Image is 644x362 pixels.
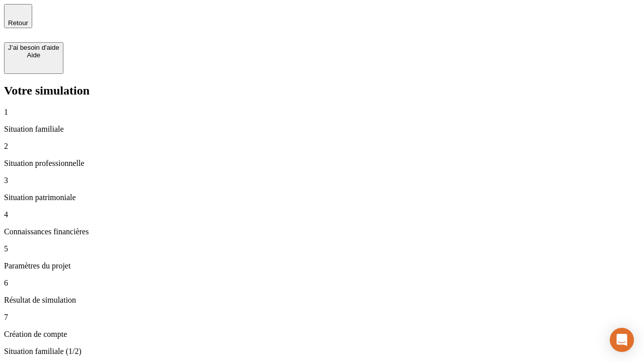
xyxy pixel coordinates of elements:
[4,279,640,288] p: 6
[4,142,640,151] p: 2
[4,347,640,356] p: Situation familiale (1/2)
[4,159,640,168] p: Situation professionnelle
[4,42,63,74] button: J’ai besoin d'aideAide
[8,19,28,27] span: Retour
[610,328,634,352] div: Open Intercom Messenger
[4,330,640,339] p: Création de compte
[4,176,640,185] p: 3
[4,261,640,270] p: Paramètres du projet
[4,210,640,219] p: 4
[4,227,640,236] p: Connaissances financières
[4,125,640,134] p: Situation familiale
[8,44,59,51] div: J’ai besoin d'aide
[4,296,640,305] p: Résultat de simulation
[4,108,640,117] p: 1
[4,84,640,98] h2: Votre simulation
[4,193,640,202] p: Situation patrimoniale
[8,51,59,59] div: Aide
[4,313,640,322] p: 7
[4,4,32,28] button: Retour
[4,244,640,253] p: 5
